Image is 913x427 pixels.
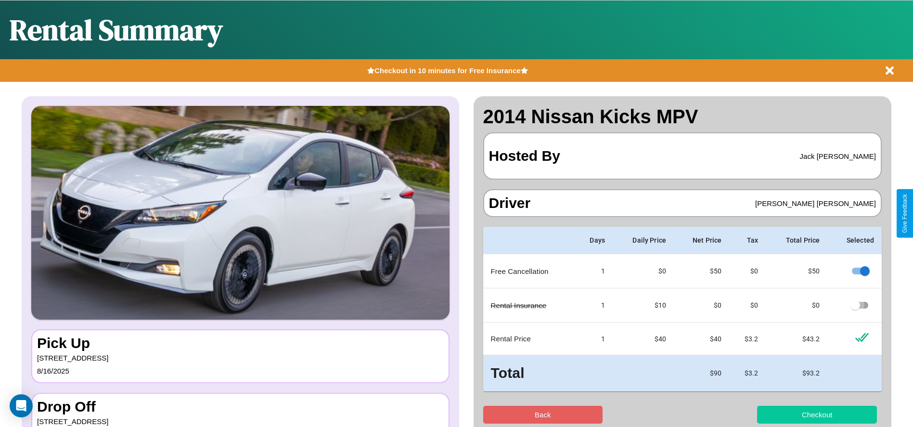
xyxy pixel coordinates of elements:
h1: Rental Summary [10,10,223,50]
td: $ 90 [674,355,729,391]
td: 1 [575,323,613,355]
th: Net Price [674,227,729,254]
h3: Pick Up [37,335,444,351]
td: $ 40 [613,323,674,355]
p: Jack [PERSON_NAME] [800,150,876,163]
p: [STREET_ADDRESS] [37,351,444,364]
td: $0 [730,254,766,288]
td: $ 3.2 [730,323,766,355]
td: $ 0 [766,288,827,323]
b: Checkout in 10 minutes for Free Insurance [374,66,520,75]
div: Open Intercom Messenger [10,394,33,417]
th: Selected [828,227,882,254]
p: Rental Price [491,332,567,345]
h3: Driver [489,195,531,211]
td: $ 50 [766,254,827,288]
td: $ 0 [674,288,729,323]
table: simple table [483,227,882,391]
td: $ 40 [674,323,729,355]
p: Free Cancellation [491,265,567,278]
th: Daily Price [613,227,674,254]
button: Back [483,406,603,424]
td: 1 [575,254,613,288]
button: Checkout [757,406,877,424]
td: $ 3.2 [730,355,766,391]
h3: Total [491,363,567,384]
h3: Hosted By [489,138,560,174]
th: Total Price [766,227,827,254]
th: Tax [730,227,766,254]
h3: Drop Off [37,399,444,415]
td: $10 [613,288,674,323]
td: $ 50 [674,254,729,288]
td: $0 [613,254,674,288]
td: $ 93.2 [766,355,827,391]
p: [PERSON_NAME] [PERSON_NAME] [755,197,876,210]
p: 8 / 16 / 2025 [37,364,444,377]
h2: 2014 Nissan Kicks MPV [483,106,882,128]
td: $ 43.2 [766,323,827,355]
td: $0 [730,288,766,323]
td: 1 [575,288,613,323]
p: Rental Insurance [491,299,567,312]
th: Days [575,227,613,254]
div: Give Feedback [901,194,908,233]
